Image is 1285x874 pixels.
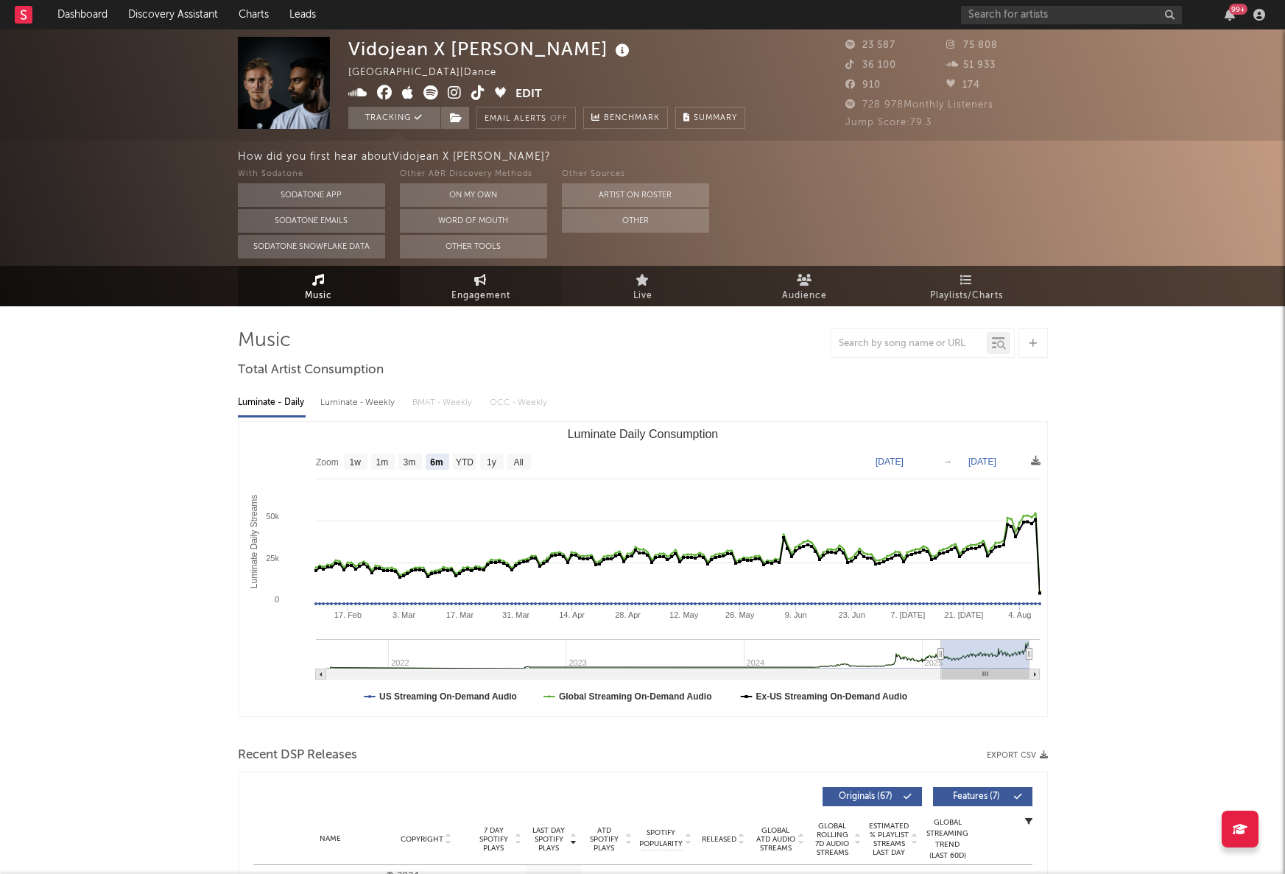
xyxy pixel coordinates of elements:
[702,835,736,844] span: Released
[823,787,922,806] button: Originals(67)
[562,209,709,233] button: Other
[725,610,755,619] text: 26. May
[1229,4,1247,15] div: 99 +
[266,512,279,521] text: 50k
[946,60,996,70] span: 51 933
[845,40,895,50] span: 23 587
[585,826,624,853] span: ATD Spotify Plays
[615,610,641,619] text: 28. Apr
[961,6,1182,24] input: Search for artists
[550,115,568,123] em: Off
[446,610,473,619] text: 17. Mar
[400,166,547,183] div: Other A&R Discovery Methods
[1008,610,1031,619] text: 4. Aug
[238,362,384,379] span: Total Artist Consumption
[562,183,709,207] button: Artist on Roster
[266,554,279,563] text: 25k
[832,792,900,801] span: Originals ( 67 )
[946,80,980,90] span: 174
[238,235,385,258] button: Sodatone Snowflake Data
[238,266,400,306] a: Music
[946,40,998,50] span: 75 808
[401,835,443,844] span: Copyright
[694,114,737,122] span: Summary
[583,107,668,129] a: Benchmark
[392,610,415,619] text: 3. Mar
[845,60,896,70] span: 36 100
[403,457,415,468] text: 3m
[987,751,1048,760] button: Export CSV
[274,595,278,604] text: 0
[501,610,529,619] text: 31. Mar
[248,495,258,588] text: Luminate Daily Streams
[633,287,652,305] span: Live
[562,266,724,306] a: Live
[812,822,853,857] span: Global Rolling 7D Audio Streams
[455,457,473,468] text: YTD
[782,287,827,305] span: Audience
[675,107,745,129] button: Summary
[515,85,542,104] button: Edit
[831,338,987,350] input: Search by song name or URL
[400,209,547,233] button: Word Of Mouth
[562,166,709,183] div: Other Sources
[756,826,796,853] span: Global ATD Audio Streams
[756,691,907,702] text: Ex-US Streaming On-Demand Audio
[283,834,379,845] div: Name
[238,747,357,764] span: Recent DSP Releases
[1225,9,1235,21] button: 99+
[400,183,547,207] button: On My Own
[724,266,886,306] a: Audience
[476,107,576,129] button: Email AlertsOff
[430,457,443,468] text: 6m
[320,390,398,415] div: Luminate - Weekly
[968,457,996,467] text: [DATE]
[316,457,339,468] text: Zoom
[487,457,496,468] text: 1y
[845,100,993,110] span: 728 978 Monthly Listeners
[379,691,517,702] text: US Streaming On-Demand Audio
[513,457,523,468] text: All
[305,287,332,305] span: Music
[845,118,932,127] span: Jump Score: 79.3
[348,64,513,82] div: [GEOGRAPHIC_DATA] | Dance
[238,183,385,207] button: Sodatone App
[376,457,388,468] text: 1m
[559,610,585,619] text: 14. Apr
[845,80,881,90] span: 910
[238,209,385,233] button: Sodatone Emails
[238,390,306,415] div: Luminate - Daily
[348,107,440,129] button: Tracking
[349,457,361,468] text: 1w
[451,287,510,305] span: Engagement
[474,826,513,853] span: 7 Day Spotify Plays
[529,826,568,853] span: Last Day Spotify Plays
[869,822,909,857] span: Estimated % Playlist Streams Last Day
[784,610,806,619] text: 9. Jun
[838,610,865,619] text: 23. Jun
[348,37,633,61] div: Vidojean X [PERSON_NAME]
[239,422,1047,716] svg: Luminate Daily Consumption
[334,610,361,619] text: 17. Feb
[944,610,983,619] text: 21. [DATE]
[669,610,699,619] text: 12. May
[943,792,1010,801] span: Features ( 7 )
[400,235,547,258] button: Other Tools
[886,266,1048,306] a: Playlists/Charts
[604,110,660,127] span: Benchmark
[943,457,952,467] text: →
[558,691,711,702] text: Global Streaming On-Demand Audio
[930,287,1003,305] span: Playlists/Charts
[890,610,925,619] text: 7. [DATE]
[639,828,683,850] span: Spotify Popularity
[238,166,385,183] div: With Sodatone
[933,787,1032,806] button: Features(7)
[926,817,970,861] div: Global Streaming Trend (Last 60D)
[400,266,562,306] a: Engagement
[567,428,718,440] text: Luminate Daily Consumption
[876,457,904,467] text: [DATE]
